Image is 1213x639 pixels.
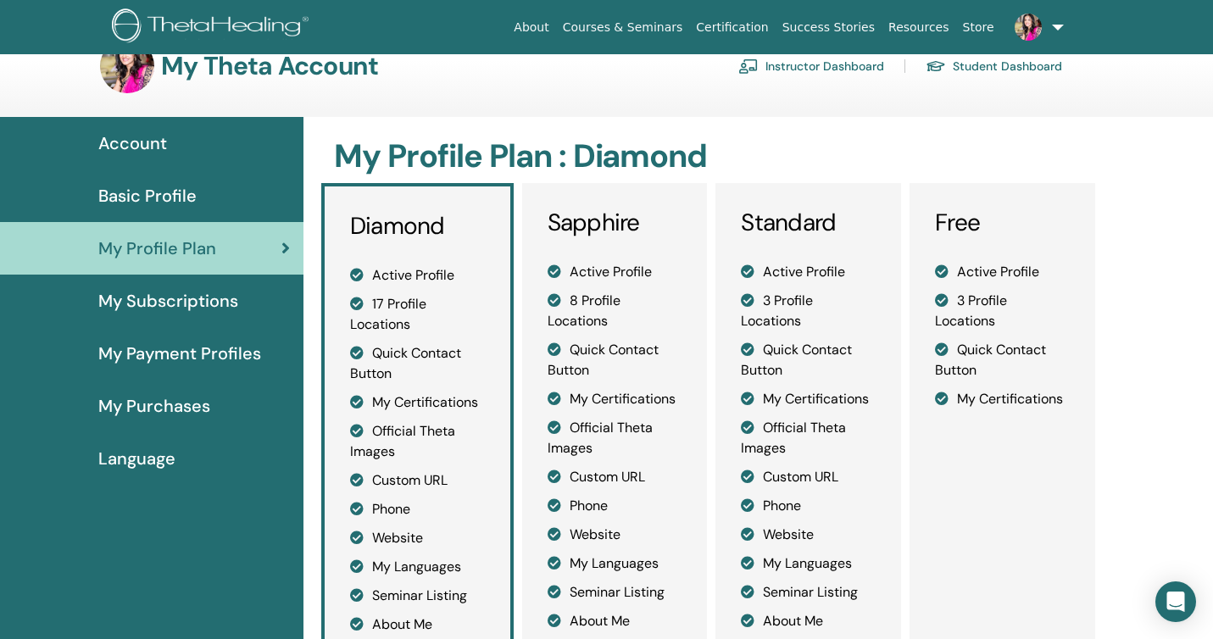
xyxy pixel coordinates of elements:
[350,421,485,462] li: Official Theta Images
[98,183,197,208] span: Basic Profile
[741,582,876,603] li: Seminar Listing
[350,343,485,384] li: Quick Contact Button
[556,12,690,43] a: Courses & Seminars
[350,614,485,635] li: About Me
[548,467,682,487] li: Custom URL
[161,51,378,81] h3: My Theta Account
[741,525,876,545] li: Website
[882,12,956,43] a: Resources
[112,8,314,47] img: logo.png
[100,39,154,93] img: default.jpg
[350,528,485,548] li: Website
[548,208,682,237] h3: Sapphire
[776,12,882,43] a: Success Stories
[935,208,1070,237] h3: Free
[350,265,485,286] li: Active Profile
[741,611,876,631] li: About Me
[741,496,876,516] li: Phone
[741,389,876,409] li: My Certifications
[98,131,167,156] span: Account
[548,525,682,545] li: Website
[548,611,682,631] li: About Me
[935,389,1070,409] li: My Certifications
[741,418,876,458] li: Official Theta Images
[548,582,682,603] li: Seminar Listing
[689,12,775,43] a: Certification
[98,236,216,261] span: My Profile Plan
[1015,14,1042,41] img: default.jpg
[98,288,238,314] span: My Subscriptions
[956,12,1001,43] a: Store
[548,496,682,516] li: Phone
[741,340,876,381] li: Quick Contact Button
[548,418,682,458] li: Official Theta Images
[548,340,682,381] li: Quick Contact Button
[350,294,485,335] li: 17 Profile Locations
[741,262,876,282] li: Active Profile
[507,12,555,43] a: About
[548,291,682,331] li: 8 Profile Locations
[741,208,876,237] h3: Standard
[935,340,1070,381] li: Quick Contact Button
[98,446,175,471] span: Language
[334,137,1091,176] h2: My Profile Plan : Diamond
[548,553,682,574] li: My Languages
[350,557,485,577] li: My Languages
[926,59,946,74] img: graduation-cap.svg
[350,586,485,606] li: Seminar Listing
[738,58,759,74] img: chalkboard-teacher.svg
[548,389,682,409] li: My Certifications
[98,341,261,366] span: My Payment Profiles
[935,262,1070,282] li: Active Profile
[350,392,485,413] li: My Certifications
[350,212,485,241] h3: Diamond
[350,499,485,520] li: Phone
[350,470,485,491] li: Custom URL
[741,291,876,331] li: 3 Profile Locations
[741,553,876,574] li: My Languages
[935,291,1070,331] li: 3 Profile Locations
[548,262,682,282] li: Active Profile
[98,393,210,419] span: My Purchases
[926,53,1062,80] a: Student Dashboard
[741,467,876,487] li: Custom URL
[1155,581,1196,622] div: Open Intercom Messenger
[738,53,884,80] a: Instructor Dashboard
